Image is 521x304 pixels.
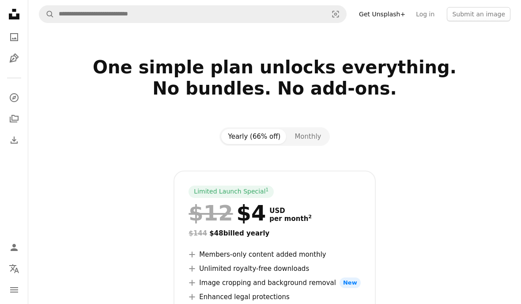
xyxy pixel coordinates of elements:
[266,187,269,192] sup: 1
[269,215,312,223] span: per month
[269,207,312,215] span: USD
[411,7,440,21] a: Log in
[287,129,328,144] button: Monthly
[354,7,411,21] a: Get Unsplash+
[325,6,346,23] button: Visual search
[264,187,271,196] a: 1
[340,277,361,288] span: New
[189,229,207,237] span: $144
[39,57,510,120] h2: One simple plan unlocks everything. No bundles. No add-ons.
[5,28,23,46] a: Photos
[306,215,313,223] a: 2
[39,6,54,23] button: Search Unsplash
[308,214,312,220] sup: 2
[189,263,360,274] li: Unlimited royalty-free downloads
[5,281,23,299] button: Menu
[39,5,347,23] form: Find visuals sitewide
[5,89,23,106] a: Explore
[189,186,274,198] div: Limited Launch Special
[189,249,360,260] li: Members-only content added monthly
[189,228,360,239] div: $48 billed yearly
[5,131,23,149] a: Download History
[189,292,360,302] li: Enhanced legal protections
[447,7,510,21] button: Submit an image
[189,277,360,288] li: Image cropping and background removal
[5,110,23,128] a: Collections
[5,260,23,277] button: Language
[5,5,23,25] a: Home — Unsplash
[221,129,288,144] button: Yearly (66% off)
[5,239,23,256] a: Log in / Sign up
[189,201,266,224] div: $4
[189,201,233,224] span: $12
[5,49,23,67] a: Illustrations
